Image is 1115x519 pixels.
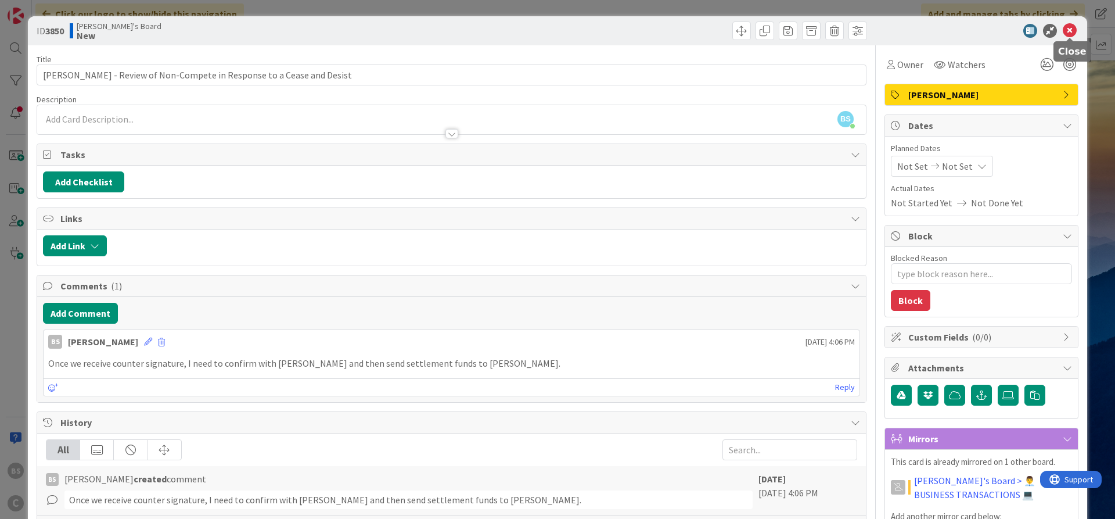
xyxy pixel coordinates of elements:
b: created [134,473,167,485]
span: ID [37,24,64,38]
span: [PERSON_NAME] [908,88,1057,102]
b: 3850 [45,25,64,37]
span: Dates [908,119,1057,133]
div: [PERSON_NAME] [68,335,138,349]
span: ( 1 ) [111,280,122,292]
span: Planned Dates [891,142,1072,155]
span: Support [24,2,53,16]
div: Once we receive counter signature, I need to confirm with [PERSON_NAME] and then send settlement ... [64,491,753,509]
div: BS [46,473,59,486]
button: Block [891,290,930,311]
span: Block [908,229,1057,243]
span: Comments [60,279,845,293]
button: Add Link [43,235,107,256]
div: [DATE] 4:06 PM [758,472,857,509]
span: ( 0/0 ) [972,331,991,343]
span: History [60,416,845,429]
p: Once we receive counter signature, I need to confirm with [PERSON_NAME] and then send settlement ... [48,357,855,370]
span: Links [60,212,845,226]
span: Actual Dates [891,182,1072,195]
span: Description [37,94,77,105]
span: [PERSON_NAME]'s Board [77,22,161,31]
h5: Close [1058,46,1087,57]
div: BS [48,335,62,349]
span: Tasks [60,148,845,162]
span: Not Done Yet [971,196,1023,210]
span: Mirrors [908,432,1057,446]
span: Not Set [942,159,973,173]
b: [DATE] [758,473,786,485]
span: Watchers [948,58,985,71]
p: This card is already mirrored on 1 other board. [891,456,1072,469]
a: Reply [835,380,855,395]
span: Custom Fields [908,330,1057,344]
span: Not Set [897,159,928,173]
a: [PERSON_NAME]'s Board > 👨‍💼BUSINESS TRANSACTIONS 💻 [914,474,1072,502]
label: Title [37,54,52,65]
span: Attachments [908,361,1057,375]
span: Owner [897,58,923,71]
button: Add Comment [43,303,118,324]
span: BS [837,111,854,127]
b: New [77,31,161,40]
input: Search... [722,439,857,460]
span: [DATE] 4:06 PM [805,336,855,348]
label: Blocked Reason [891,253,947,263]
button: Add Checklist [43,171,124,192]
span: [PERSON_NAME] comment [64,472,206,486]
div: All [46,440,80,460]
input: type card name here... [37,65,866,85]
span: Not Started Yet [891,196,952,210]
